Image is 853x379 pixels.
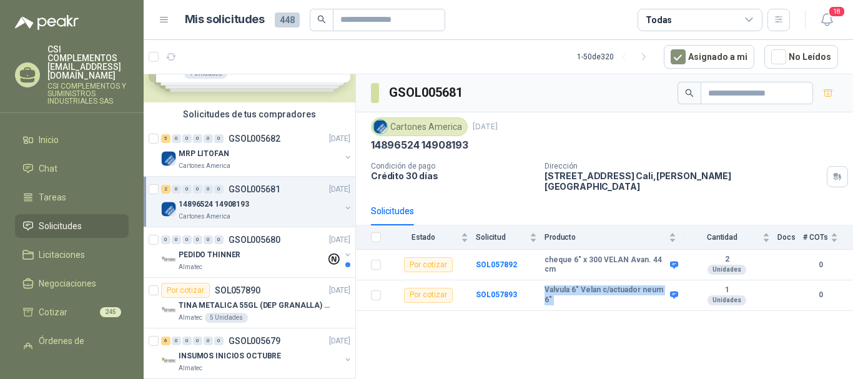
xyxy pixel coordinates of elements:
a: Órdenes de Compra [15,329,129,367]
h1: Mis solicitudes [185,11,265,29]
div: 0 [204,134,213,143]
p: [DATE] [329,285,350,297]
p: GSOL005679 [229,337,280,345]
div: 0 [214,235,224,244]
div: 0 [204,235,213,244]
b: 0 [803,289,838,301]
div: 0 [193,337,202,345]
a: Tareas [15,185,129,209]
p: CSI COMPLEMENTOS Y SUMINISTROS INDUSTRIALES SAS [47,82,129,105]
b: cheque 6" x 300 VELAN Avan. 44 cm [545,255,667,275]
p: [DATE] [473,121,498,133]
img: Company Logo [161,303,176,318]
div: 0 [204,337,213,345]
button: No Leídos [764,45,838,69]
p: GSOL005680 [229,235,280,244]
div: Por cotizar [404,288,453,303]
div: 0 [193,185,202,194]
p: [DATE] [329,133,350,145]
a: Por cotizarSOL057890[DATE] Company LogoTINA METALICA 55GL (DEP GRANALLA) CON TAPAAlmatec5 Unidades [144,278,355,328]
div: 6 [161,337,170,345]
img: Company Logo [161,252,176,267]
span: # COTs [803,233,828,242]
div: 0 [204,185,213,194]
span: Cantidad [684,233,760,242]
div: Unidades [708,265,746,275]
div: 0 [193,134,202,143]
p: GSOL005681 [229,185,280,194]
p: Condición de pago [371,162,535,170]
div: 0 [172,134,181,143]
span: Cotizar [39,305,67,319]
span: Solicitud [476,233,527,242]
div: Solicitudes de tus compradores [144,102,355,126]
th: Producto [545,225,684,250]
th: Solicitud [476,225,545,250]
a: 5 0 0 0 0 0 GSOL005682[DATE] Company LogoMRP LITOFANCartones America [161,131,353,171]
div: 0 [172,337,181,345]
p: [DATE] [329,234,350,246]
div: 1 - 50 de 320 [577,47,654,67]
div: Unidades [708,295,746,305]
a: Inicio [15,128,129,152]
div: Cartones America [371,117,468,136]
div: 5 [161,134,170,143]
img: Company Logo [161,151,176,166]
span: Negociaciones [39,277,96,290]
button: Asignado a mi [664,45,754,69]
p: [STREET_ADDRESS] Cali , [PERSON_NAME][GEOGRAPHIC_DATA] [545,170,822,192]
div: Solicitudes [371,204,414,218]
span: Inicio [39,133,59,147]
span: search [685,89,694,97]
p: GSOL005682 [229,134,280,143]
div: 5 Unidades [205,313,248,323]
h3: GSOL005681 [389,83,465,102]
div: 0 [182,185,192,194]
a: Licitaciones [15,243,129,267]
th: Docs [777,225,803,250]
div: 0 [182,337,192,345]
p: PEDIDO THINNER [179,249,240,261]
b: 1 [684,285,770,295]
span: 448 [275,12,300,27]
span: Órdenes de Compra [39,334,117,362]
div: Por cotizar [161,283,210,298]
th: Cantidad [684,225,777,250]
span: 245 [100,307,121,317]
a: Negociaciones [15,272,129,295]
th: Estado [388,225,476,250]
img: Logo peakr [15,15,79,30]
div: 0 [214,337,224,345]
div: 0 [214,185,224,194]
p: [DATE] [329,184,350,195]
p: INSUMOS INICIOS OCTUBRE [179,350,281,362]
th: # COTs [803,225,853,250]
div: 0 [214,134,224,143]
p: [DATE] [329,335,350,347]
p: Crédito 30 días [371,170,535,181]
a: 2 0 0 0 0 0 GSOL005681[DATE] Company Logo14896524 14908193Cartones America [161,182,353,222]
p: Dirección [545,162,822,170]
b: 0 [803,259,838,271]
p: TINA METALICA 55GL (DEP GRANALLA) CON TAPA [179,300,334,312]
p: 14896524 14908193 [179,199,249,210]
a: 6 0 0 0 0 0 GSOL005679[DATE] Company LogoINSUMOS INICIOS OCTUBREAlmatec [161,333,353,373]
p: Cartones America [179,161,230,171]
img: Company Logo [373,120,387,134]
span: search [317,15,326,24]
div: 0 [182,134,192,143]
b: 2 [684,255,770,265]
p: CSI COMPLEMENTOS [EMAIL_ADDRESS][DOMAIN_NAME] [47,45,129,80]
a: SOL057892 [476,260,517,269]
img: Company Logo [161,202,176,217]
span: Solicitudes [39,219,82,233]
div: 0 [193,235,202,244]
span: Producto [545,233,666,242]
div: 0 [182,235,192,244]
span: 18 [828,6,846,17]
div: 0 [172,235,181,244]
p: 14896524 14908193 [371,139,468,152]
div: 0 [172,185,181,194]
button: 18 [816,9,838,31]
